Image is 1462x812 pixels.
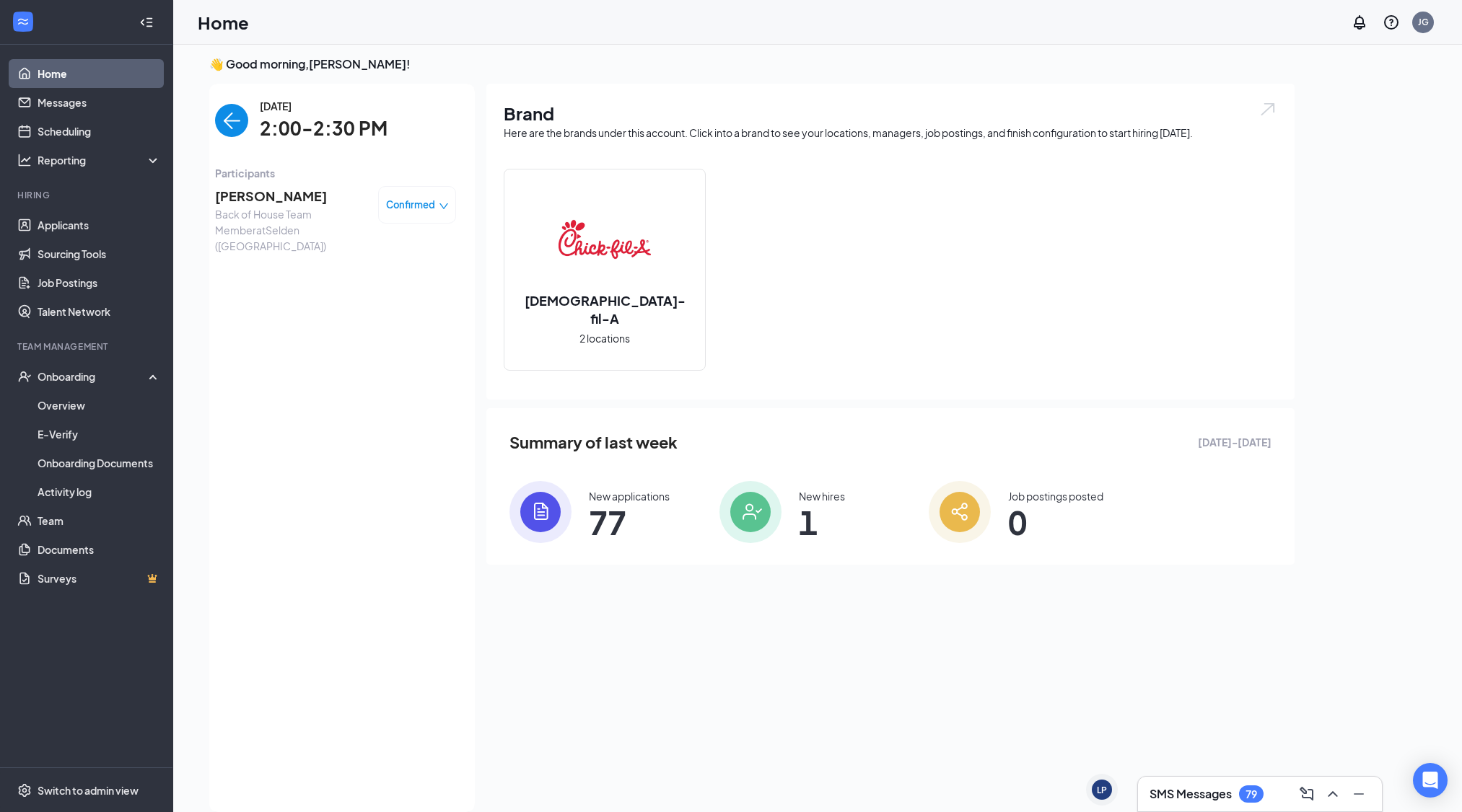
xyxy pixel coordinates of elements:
[1246,788,1257,800] div: 79
[1383,14,1400,31] svg: QuestionInfo
[215,104,248,137] button: back-button
[38,211,161,239] a: Applicants
[38,268,161,297] a: Job Postings
[1295,782,1318,806] button: ComposeMessage
[1008,489,1103,503] div: Job postings posted
[579,330,630,346] span: 2 locations
[439,201,449,211] span: down
[38,564,161,593] a: SurveysCrown
[38,420,161,449] a: E-Verify
[1350,785,1367,803] svg: Minimize
[17,783,32,798] svg: Settings
[215,206,367,254] span: Back of House Team Member at Selden ([GEOGRAPHIC_DATA])
[38,477,161,506] a: Activity log
[1008,509,1103,535] span: 0
[589,509,670,535] span: 77
[559,193,651,286] img: Chick-fil-A
[16,14,30,29] svg: WorkstreamLogo
[38,506,161,535] a: Team
[139,15,154,30] svg: Collapse
[589,489,670,503] div: New applications
[509,481,572,543] img: icon
[38,535,161,564] a: Documents
[1259,101,1277,118] img: open.6027fd2a22e1237b5b06.svg
[38,153,162,167] div: Reporting
[38,117,161,146] a: Scheduling
[1418,16,1429,28] div: JG
[719,481,782,543] img: icon
[1413,763,1448,798] div: Open Intercom Messenger
[17,369,32,384] svg: UserCheck
[38,449,161,477] a: Onboarding Documents
[215,186,367,206] span: [PERSON_NAME]
[38,239,161,268] a: Sourcing Tools
[1150,786,1232,802] h3: SMS Messages
[504,101,1277,125] h1: Brand
[1097,784,1107,796] div: LP
[209,56,1295,72] h3: 👋 Good morning, [PERSON_NAME] !
[1324,785,1341,803] svg: ChevronUp
[504,125,1277,140] div: Here are the brands under this account. Click into a brand to see your locations, managers, job p...
[260,114,388,144] span: 2:00-2:30 PM
[38,59,161,88] a: Home
[38,297,161,326] a: Talent Network
[1351,14,1368,31] svg: Notifications
[260,98,388,114] span: [DATE]
[17,153,32,167] svg: Analysis
[1347,782,1370,806] button: Minimize
[38,783,139,798] div: Switch to admin view
[386,198,435,212] span: Confirmed
[799,509,845,535] span: 1
[17,340,158,353] div: Team Management
[17,189,158,201] div: Hiring
[1321,782,1344,806] button: ChevronUp
[509,430,678,455] span: Summary of last week
[1198,434,1271,450] span: [DATE] - [DATE]
[929,481,991,543] img: icon
[38,369,149,384] div: Onboarding
[215,165,456,181] span: Participants
[38,88,161,117] a: Messages
[799,489,845,503] div: New hires
[504,291,705,327] h2: [DEMOGRAPHIC_DATA]-fil-A
[198,10,249,35] h1: Home
[1298,785,1316,803] svg: ComposeMessage
[38,391,161,420] a: Overview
